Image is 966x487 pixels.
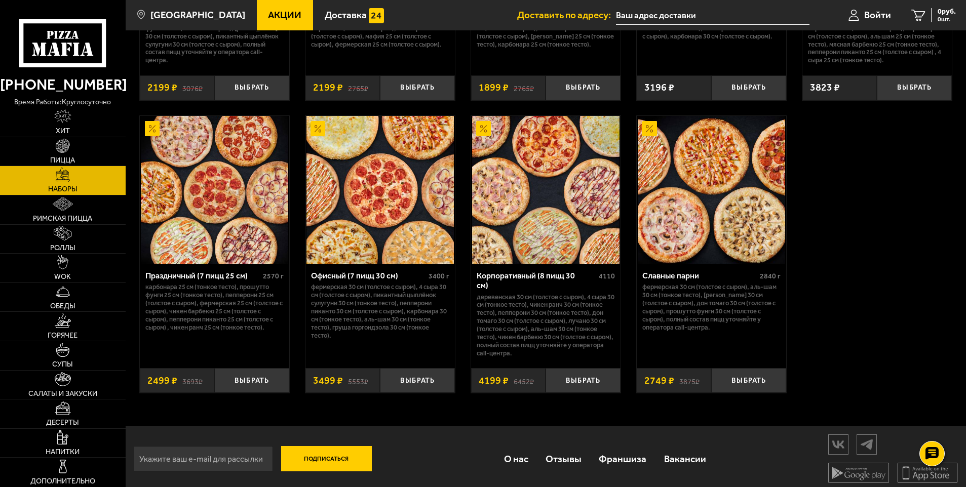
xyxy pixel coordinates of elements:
div: Славные парни [642,271,757,280]
button: Выбрать [380,75,455,100]
p: Карбонара 25 см (тонкое тесто), Прошутто Фунги 25 см (тонкое тесто), Пепперони 25 см (толстое с с... [145,283,284,331]
button: Выбрать [380,368,455,393]
a: Вакансии [655,442,715,475]
span: 3196 ₽ [644,83,674,93]
img: Славные парни [638,116,785,263]
span: Доставить по адресу: [517,10,616,20]
a: АкционныйПраздничный (7 пицц 25 см) [140,116,289,263]
p: Деревенская 30 см (толстое с сыром), 4 сыра 30 см (тонкое тесто), Чикен Ранч 30 см (тонкое тесто)... [477,293,615,357]
div: Офисный (7 пицц 30 см) [311,271,426,280]
input: Ваш адрес доставки [616,6,809,25]
p: Карбонара 30 см (толстое с сыром), Прошутто Фунги 30 см (толстое с сыром), [PERSON_NAME] 30 см (т... [145,16,284,64]
button: Выбрать [546,368,621,393]
a: АкционныйКорпоративный (8 пицц 30 см) [471,116,621,263]
span: 1899 ₽ [479,83,509,93]
img: Акционный [311,121,326,136]
p: Фермерская 30 см (толстое с сыром), 4 сыра 30 см (толстое с сыром), Пикантный цыплёнок сулугуни 3... [311,283,449,339]
img: Акционный [642,121,657,136]
s: 2765 ₽ [514,83,534,93]
span: 3499 ₽ [313,376,343,386]
img: tg [857,435,876,453]
div: Праздничный (7 пицц 25 см) [145,271,260,280]
button: Выбрать [711,75,786,100]
span: 0 шт. [938,16,956,22]
span: Пицца [50,157,75,164]
span: 3823 ₽ [810,83,840,93]
img: 15daf4d41897b9f0e9f617042186c801.svg [369,8,384,23]
button: Выбрать [214,368,289,393]
p: Мясная Барбекю 25 см (толстое с сыром), 4 сыра 25 см (толстое с сыром), Чикен Ранч 25 см (толстое... [311,16,449,49]
span: [GEOGRAPHIC_DATA] [150,10,245,20]
span: Римская пицца [33,215,92,222]
span: Обеды [50,303,75,310]
span: 2199 ₽ [313,83,343,93]
span: Десерты [46,419,79,426]
span: Горячее [48,332,78,339]
span: Акции [268,10,301,20]
a: Отзывы [537,442,590,475]
button: Выбрать [711,368,786,393]
span: 3400 г [429,272,449,280]
span: 0 руб. [938,8,956,15]
button: Выбрать [546,75,621,100]
img: Праздничный (7 пицц 25 см) [141,116,288,263]
img: Офисный (7 пицц 30 см) [306,116,454,263]
span: 4199 ₽ [479,376,509,386]
input: Укажите ваш e-mail для рассылки [134,446,273,471]
span: Супы [52,361,73,368]
a: АкционныйСлавные парни [637,116,786,263]
button: Выбрать [214,75,289,100]
span: 2199 ₽ [147,83,177,93]
span: Доставка [325,10,367,20]
s: 3693 ₽ [182,376,203,386]
span: WOK [54,273,71,280]
s: 5553 ₽ [348,376,368,386]
s: 3076 ₽ [182,83,203,93]
button: Подписаться [281,446,372,471]
img: vk [829,435,848,453]
a: АкционныйОфисный (7 пицц 30 см) [305,116,455,263]
span: 2570 г [263,272,284,280]
s: 3875 ₽ [679,376,700,386]
img: Корпоративный (8 пицц 30 см) [472,116,620,263]
img: Акционный [476,121,491,136]
a: О нас [495,442,537,475]
span: Роллы [50,245,75,252]
p: Чикен Ранч 25 см (толстое с сыром), Дракон 25 см (толстое с сыром), Чикен Барбекю 25 см (толстое ... [477,16,615,49]
span: Хит [56,128,70,135]
span: Напитки [46,449,80,456]
p: Чикен Ранч 25 см (толстое с сыром), Чикен Барбекю 25 см (толстое с сыром), Карбонара 25 см (толст... [808,16,946,64]
span: 2840 г [760,272,781,280]
span: Салаты и закуски [28,390,97,397]
span: Дополнительно [30,478,95,485]
s: 2765 ₽ [348,83,368,93]
button: Выбрать [877,75,952,100]
s: 6452 ₽ [514,376,534,386]
span: 4110 [599,272,615,280]
a: Франшиза [590,442,655,475]
span: 2499 ₽ [147,376,177,386]
span: 2749 ₽ [644,376,674,386]
img: Акционный [145,121,160,136]
div: Корпоративный (8 пицц 30 см) [477,271,596,290]
p: Фермерская 30 см (толстое с сыром), Аль-Шам 30 см (тонкое тесто), [PERSON_NAME] 30 см (толстое с ... [642,283,781,331]
span: Войти [864,10,891,20]
span: Наборы [48,186,78,193]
